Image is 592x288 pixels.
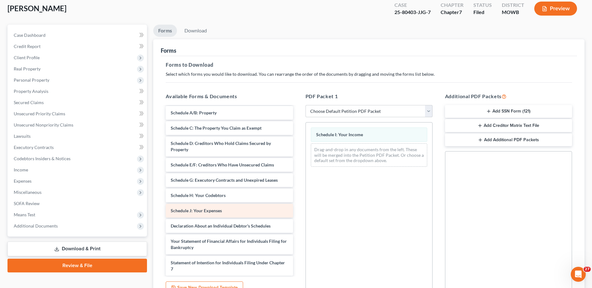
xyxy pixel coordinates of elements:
span: SOFA Review [14,201,40,206]
span: 27 [584,267,591,272]
span: Unsecured Priority Claims [14,111,65,116]
h5: Additional PDF Packets [445,93,572,100]
span: Schedule E/F: Creditors Who Have Unsecured Claims [171,162,274,167]
span: Schedule A/B: Property [171,110,217,115]
span: Property Analysis [14,89,48,94]
div: Close [107,10,119,21]
a: SOFA Review [9,198,147,209]
img: Profile image for Katie [61,10,74,22]
div: Import and Export Claims [13,161,105,168]
div: MOWB [502,9,524,16]
p: Select which forms you would like to download. You can rearrange the order of the documents by dr... [166,71,572,77]
button: Messages [42,194,83,219]
div: Chapter [441,9,463,16]
span: Miscellaneous [14,190,42,195]
span: Expenses [14,178,32,184]
a: Lawsuits [9,131,147,142]
span: Declaration About an Individual Debtor's Schedules [171,223,271,228]
span: Income [14,167,28,172]
div: Statement of Financial Affairs - Payments Made in the Last 90 days [13,132,105,145]
a: Case Dashboard [9,30,147,41]
span: Client Profile [14,55,40,60]
div: Send us a message [13,79,104,85]
img: Profile image for Lindsey [85,10,97,22]
span: Schedule I: Your Income [316,132,363,137]
a: Unsecured Nonpriority Claims [9,119,147,131]
button: Preview [534,2,577,16]
span: Schedule C: The Property You Claim as Exempt [171,125,262,131]
span: Case Dashboard [14,32,46,38]
a: Secured Claims [9,97,147,108]
span: 7 [459,9,462,15]
a: Credit Report [9,41,147,52]
a: Property Analysis [9,86,147,97]
button: Add Additional PDF Packets [445,133,572,146]
span: Executory Contracts [14,145,54,150]
span: Schedule G: Executory Contracts and Unexpired Leases [171,177,278,183]
div: We typically reply in a few hours [13,85,104,92]
div: Amendments [13,150,105,156]
a: Download & Print [7,242,147,256]
span: Messages [52,210,73,214]
span: Credit Report [14,44,41,49]
span: Personal Property [14,77,49,83]
button: Add Creditor Matrix Text File [445,119,572,132]
img: logo [12,14,49,20]
span: Additional Documents [14,223,58,228]
div: Chapter [441,2,463,9]
span: Real Property [14,66,41,71]
span: [PERSON_NAME] [7,4,66,13]
span: Schedule H: Your Codebtors [171,193,226,198]
span: Unsecured Nonpriority Claims [14,122,73,127]
div: 25-80403-JJG-7 [394,9,431,16]
button: Add SSN Form (121) [445,105,572,118]
a: Download [179,25,212,37]
a: Executory Contracts [9,142,147,153]
a: Unsecured Priority Claims [9,108,147,119]
div: Amendments [9,147,116,159]
a: Forms [153,25,177,37]
p: How can we help? [12,55,112,65]
span: Your Statement of Financial Affairs for Individuals Filing for Bankruptcy [171,238,287,250]
img: Profile image for Emma [73,10,86,22]
div: Case [394,2,431,9]
span: Means Test [14,212,35,217]
h5: Available Forms & Documents [166,93,293,100]
button: Help [83,194,125,219]
h5: Forms to Download [166,61,572,69]
div: Forms [161,47,176,54]
span: Lawsuits [14,133,31,139]
div: Import and Export Claims [9,159,116,170]
div: Send us a messageWe typically reply in a few hours [6,73,119,97]
div: District [502,2,524,9]
span: Schedule J: Your Expenses [171,208,222,213]
span: Schedule D: Creditors Who Hold Claims Secured by Property [171,141,271,152]
span: Codebtors Insiders & Notices [14,156,71,161]
span: Home [14,210,28,214]
div: Attorney's Disclosure of Compensation [9,118,116,129]
iframe: Intercom live chat [571,267,586,282]
div: Attorney's Disclosure of Compensation [13,120,105,127]
h5: PDF Packet 1 [306,93,433,100]
div: Filed [473,9,492,16]
a: Review & File [7,259,147,272]
div: Drag-and-drop in any documents from the left. These will be merged into the Petition PDF Packet. ... [311,143,427,167]
div: Status [473,2,492,9]
span: Secured Claims [14,100,44,105]
span: Statement of Intention for Individuals Filing Under Chapter 7 [171,260,285,271]
span: Help [99,210,109,214]
button: Search for help [9,103,116,115]
span: Search for help [13,106,51,113]
p: Hi there! [12,44,112,55]
div: Statement of Financial Affairs - Payments Made in the Last 90 days [9,129,116,147]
